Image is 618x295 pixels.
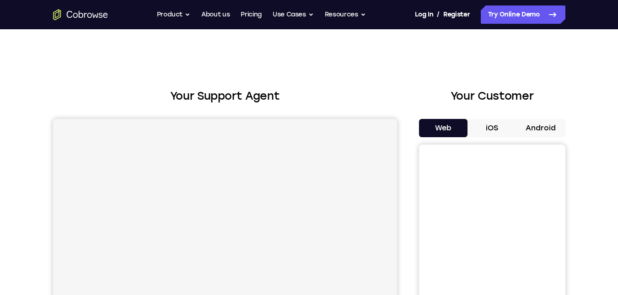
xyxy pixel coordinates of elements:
button: Web [419,119,468,137]
button: Resources [325,5,366,24]
h2: Your Customer [419,88,565,104]
span: / [437,9,440,20]
button: Android [516,119,565,137]
button: Product [157,5,191,24]
a: Go to the home page [53,9,108,20]
a: Log In [415,5,433,24]
a: Try Online Demo [481,5,565,24]
a: Pricing [241,5,262,24]
a: About us [201,5,230,24]
button: Use Cases [273,5,314,24]
h2: Your Support Agent [53,88,397,104]
a: Register [443,5,470,24]
button: iOS [468,119,516,137]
